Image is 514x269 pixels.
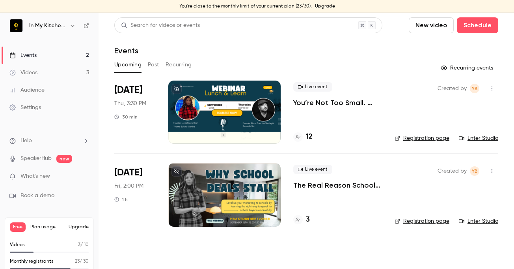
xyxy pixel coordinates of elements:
[472,166,478,176] span: YB
[114,166,142,179] span: [DATE]
[293,82,332,92] span: Live event
[459,134,498,142] a: Enter Studio
[20,192,54,200] span: Book a demo
[30,224,64,230] span: Plan usage
[56,155,72,163] span: new
[114,114,138,120] div: 30 min
[293,132,313,142] a: 12
[9,137,89,145] li: help-dropdown-opener
[114,58,142,71] button: Upcoming
[315,3,335,9] a: Upgrade
[293,214,310,225] a: 3
[121,21,200,30] div: Search for videos or events
[114,46,138,55] h1: Events
[438,166,467,176] span: Created by
[293,165,332,174] span: Live event
[409,17,454,33] button: New video
[9,103,41,111] div: Settings
[80,173,89,180] iframe: Noticeable Trigger
[457,17,498,33] button: Schedule
[114,163,156,226] div: Sep 12 Fri, 12:00 PM (Europe/London)
[20,172,50,181] span: What's new
[438,84,467,93] span: Created by
[472,84,478,93] span: YB
[470,84,479,93] span: Yvonne Buluma-Samba
[114,81,156,144] div: Sep 4 Thu, 1:30 PM (Europe/London)
[459,217,498,225] a: Enter Studio
[114,100,146,107] span: Thu, 3:30 PM
[10,19,22,32] img: In My Kitchen With Yvonne
[114,196,128,203] div: 1 h
[293,98,382,107] a: You’re Not Too Small. They’re Just Not Listening: The Power of Story-Telling
[306,214,310,225] h4: 3
[395,217,449,225] a: Registration page
[9,86,45,94] div: Audience
[29,22,66,30] h6: In My Kitchen With [PERSON_NAME]
[114,84,142,96] span: [DATE]
[69,224,89,230] button: Upgrade
[9,51,37,59] div: Events
[293,181,382,190] a: The Real Reason School Deals Stall (and How to Fix It)
[75,258,89,265] p: / 30
[20,137,32,145] span: Help
[20,154,52,163] a: SpeakerHub
[78,243,80,247] span: 3
[148,58,159,71] button: Past
[395,134,449,142] a: Registration page
[437,62,498,74] button: Recurring events
[166,58,192,71] button: Recurring
[114,182,143,190] span: Fri, 2:00 PM
[78,241,89,248] p: / 10
[10,258,54,265] p: Monthly registrants
[10,241,25,248] p: Videos
[306,132,313,142] h4: 12
[10,222,26,232] span: Free
[470,166,479,176] span: Yvonne Buluma-Samba
[75,259,80,264] span: 23
[9,69,37,77] div: Videos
